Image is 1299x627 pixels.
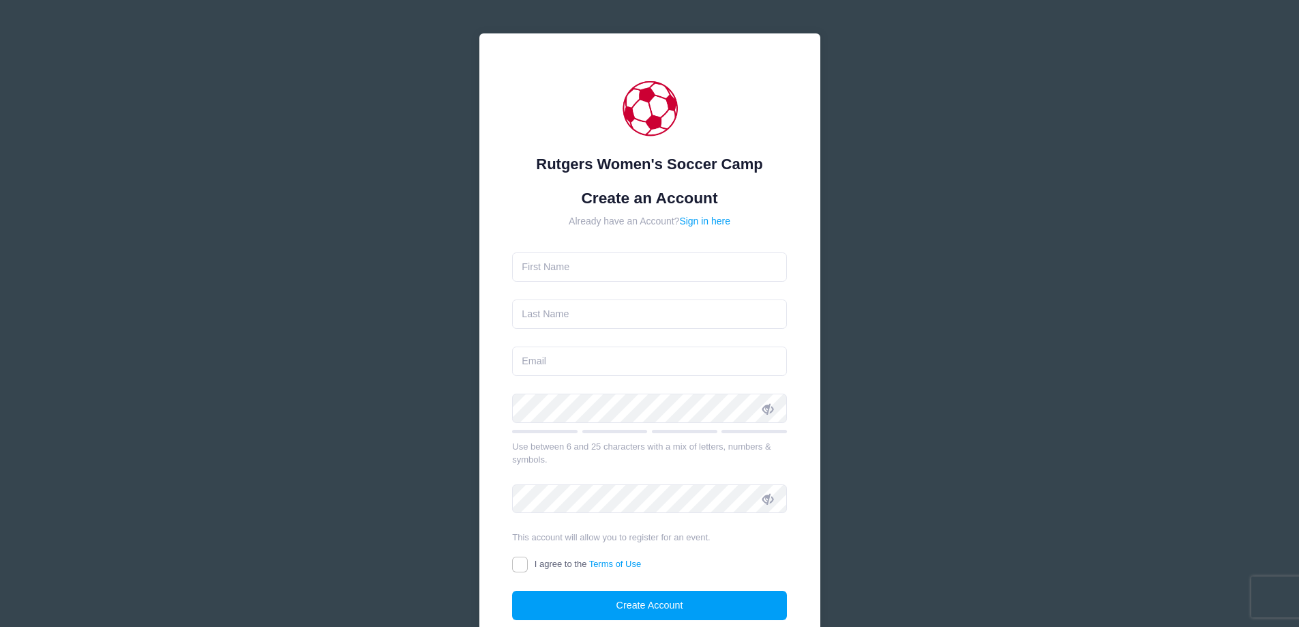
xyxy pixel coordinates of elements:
[609,67,691,149] img: Rutgers Women's Soccer Camp
[512,252,787,282] input: First Name
[589,559,642,569] a: Terms of Use
[679,216,730,227] a: Sign in here
[512,531,787,544] div: This account will allow you to register for an event.
[512,591,787,620] button: Create Account
[512,440,787,467] div: Use between 6 and 25 characters with a mix of letters, numbers & symbols.
[535,559,641,569] span: I agree to the
[512,189,787,207] h1: Create an Account
[512,153,787,175] div: Rutgers Women's Soccer Camp
[512,300,787,329] input: Last Name
[512,557,528,572] input: I agree to theTerms of Use
[512,347,787,376] input: Email
[512,214,787,229] div: Already have an Account?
